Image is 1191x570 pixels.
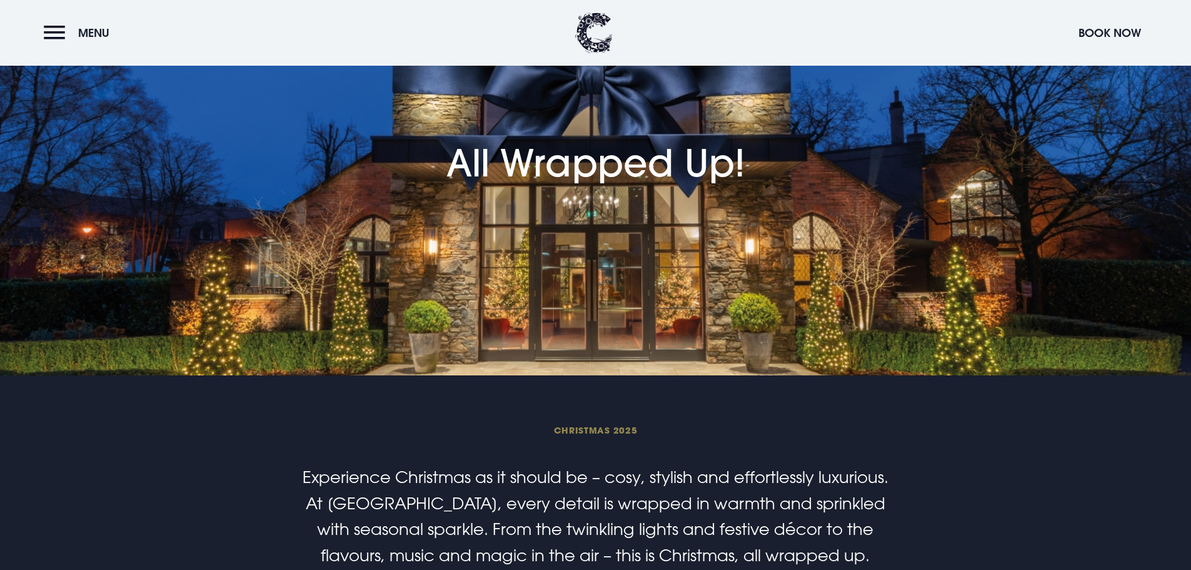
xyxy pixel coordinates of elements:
button: Book Now [1072,19,1147,46]
span: Christmas 2025 [298,424,893,436]
span: Menu [78,26,109,40]
h1: All Wrapped Up! [446,71,745,185]
img: Clandeboye Lodge [575,13,613,53]
p: Experience Christmas as it should be – cosy, stylish and effortlessly luxurious. At [GEOGRAPHIC_D... [298,464,893,568]
button: Menu [44,19,116,46]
